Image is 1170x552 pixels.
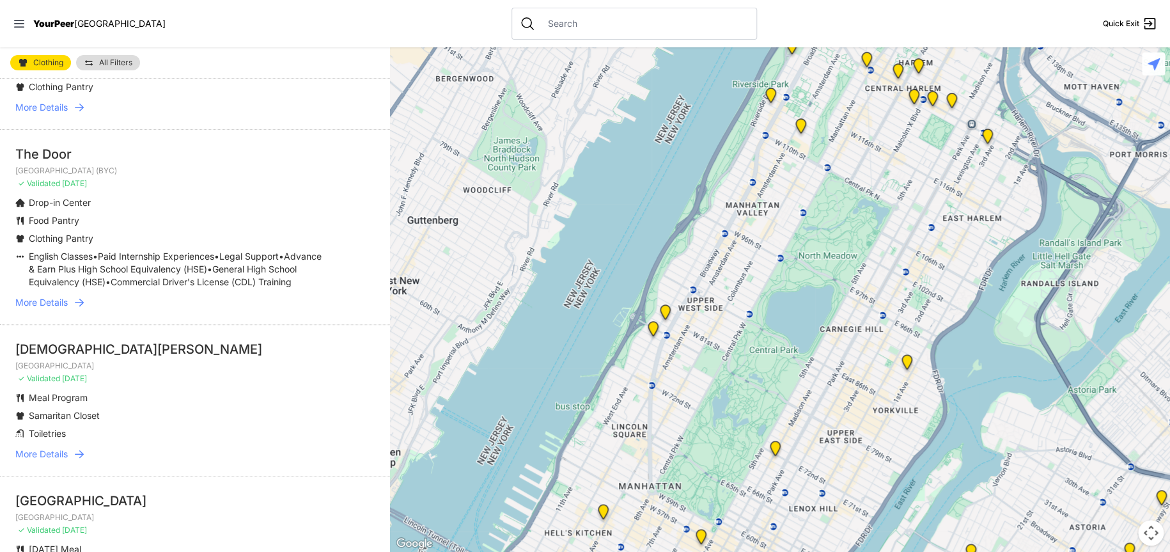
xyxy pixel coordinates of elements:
a: Clothing [10,55,71,70]
span: All Filters [99,59,132,67]
button: Map camera controls [1138,520,1164,546]
span: [DATE] [62,374,87,383]
div: The PILLARS – Holistic Recovery Support [859,52,875,72]
a: More Details [15,101,375,114]
div: The Door [15,145,375,163]
div: [DEMOGRAPHIC_DATA][PERSON_NAME] [15,340,375,358]
div: Manhattan [924,91,940,111]
span: [DATE] [62,525,87,535]
span: More Details [15,296,68,309]
p: [GEOGRAPHIC_DATA] [15,361,375,371]
span: Clothing Pantry [29,233,93,244]
span: Legal Support [219,251,279,262]
a: All Filters [76,55,140,70]
span: Food Pantry [29,215,79,226]
span: • [93,251,98,262]
span: • [105,276,111,287]
span: Drop-in Center [29,197,91,208]
div: Manhattan [767,441,783,461]
img: Google [393,535,435,552]
span: ✓ Validated [18,374,60,383]
a: Open this area in Google Maps (opens a new window) [393,535,435,552]
span: [GEOGRAPHIC_DATA] [74,18,166,29]
a: More Details [15,448,375,461]
div: 9th Avenue Drop-in Center [595,504,611,524]
span: More Details [15,101,68,114]
div: Manhattan [784,39,800,59]
span: Samaritan Closet [29,410,100,421]
span: [DATE] [62,178,87,188]
div: [GEOGRAPHIC_DATA] [15,492,375,510]
div: East Harlem [944,93,960,113]
div: Main Location [979,129,995,149]
input: Search [540,17,749,30]
span: • [207,264,212,274]
span: ✓ Validated [18,178,60,188]
span: Paid Internship Experiences [98,251,214,262]
span: Clothing [33,59,63,67]
span: Commercial Driver's License (CDL) Training [111,276,292,287]
span: • [279,251,284,262]
a: More Details [15,296,375,309]
span: Quick Exit [1103,19,1139,29]
span: English Classes [29,251,93,262]
div: Manhattan [910,58,926,79]
span: Clothing Pantry [29,81,93,92]
div: Uptown/Harlem DYCD Youth Drop-in Center [890,63,906,84]
div: The Cathedral Church of St. John the Divine [793,118,809,139]
span: YourPeer [33,18,74,29]
span: ✓ Validated [18,525,60,535]
div: Ford Hall [763,88,779,108]
div: Pathways Adult Drop-In Program [657,304,673,325]
p: [GEOGRAPHIC_DATA] (BYC) [15,166,375,176]
p: [GEOGRAPHIC_DATA] [15,512,375,523]
span: Toiletries [29,428,66,439]
span: • [214,251,219,262]
a: Quick Exit [1103,16,1157,31]
div: Avenue Church [899,354,915,375]
span: Meal Program [29,392,88,403]
a: YourPeer[GEOGRAPHIC_DATA] [33,20,166,28]
span: More Details [15,448,68,461]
